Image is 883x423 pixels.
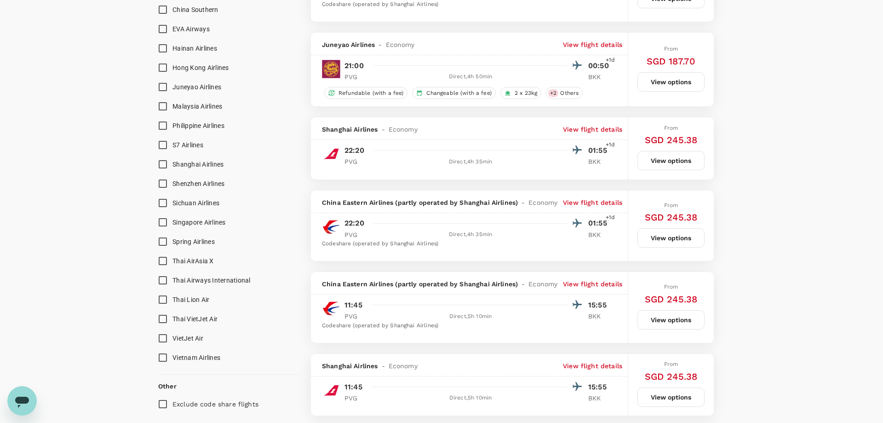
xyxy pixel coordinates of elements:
[637,72,705,92] button: View options
[172,6,218,13] span: China Southern
[344,230,367,239] p: PVG
[172,45,217,52] span: Hainan Airlines
[664,202,678,209] span: From
[647,54,696,69] h6: SGD 187.70
[423,89,495,97] span: Changeable (with a fee)
[172,296,209,303] span: Thai Lion Air
[172,277,251,284] span: Thai Airways International
[556,89,582,97] span: Others
[172,238,215,245] span: Spring Airlines
[322,198,518,207] span: China Eastern Airlines (partly operated by Shanghai Airlines)
[511,89,541,97] span: 2 x 23kg
[528,279,557,289] span: Economy
[172,64,229,71] span: Hong Kong Airlines
[172,315,218,323] span: Thai VietJet Air
[518,279,528,289] span: -
[322,361,378,371] span: Shanghai Airlines
[664,361,678,367] span: From
[518,198,528,207] span: -
[588,230,611,239] p: BKK
[172,400,258,409] p: Exclude code share flights
[324,87,407,99] div: Refundable (with a fee)
[386,40,415,49] span: Economy
[563,40,622,49] p: View flight details
[344,157,367,166] p: PVG
[373,157,568,167] div: Direct , 4h 35min
[588,312,611,321] p: BKK
[412,87,495,99] div: Changeable (with a fee)
[588,394,611,403] p: BKK
[606,213,615,222] span: +1d
[645,369,698,384] h6: SGD 245.38
[172,219,226,226] span: Singapore Airlines
[373,312,568,321] div: Direct , 5h 10min
[344,60,364,71] p: 21:00
[172,180,224,187] span: Shenzhen Airlines
[322,218,340,236] img: MU
[645,292,698,307] h6: SGD 245.38
[664,125,678,131] span: From
[322,299,340,318] img: MU
[322,60,340,78] img: HO
[528,198,557,207] span: Economy
[344,145,364,156] p: 22:20
[637,151,705,170] button: View options
[172,83,221,91] span: Juneyao Airlines
[664,46,678,52] span: From
[344,394,367,403] p: PVG
[588,72,611,81] p: BKK
[172,199,219,207] span: Sichuan Airlines
[7,386,37,416] iframe: Schaltfläche zum Öffnen des Messaging-Fensters
[344,72,367,81] p: PVG
[322,381,340,400] img: FM
[158,382,177,391] p: Other
[378,361,389,371] span: -
[588,218,611,229] p: 01:55
[322,125,378,134] span: Shanghai Airlines
[606,140,615,150] span: +1d
[606,56,615,65] span: +1d
[322,279,518,289] span: China Eastern Airlines (partly operated by Shanghai Airlines)
[322,239,611,249] div: Codeshare (operated by Shanghai Airlines)
[172,103,222,110] span: Malaysia Airlines
[344,300,362,311] p: 11:45
[637,388,705,407] button: View options
[322,321,611,330] div: Codeshare (operated by Shanghai Airlines)
[375,40,385,49] span: -
[344,382,362,393] p: 11:45
[172,257,214,265] span: Thai AirAsia X
[172,161,224,168] span: Shanghai Airlines
[645,210,698,225] h6: SGD 245.38
[563,279,622,289] p: View flight details
[378,125,389,134] span: -
[563,198,622,207] p: View flight details
[664,284,678,290] span: From
[563,125,622,134] p: View flight details
[373,394,568,403] div: Direct , 5h 10min
[588,145,611,156] p: 01:55
[546,87,583,99] div: +2Others
[322,145,340,163] img: FM
[645,133,698,147] h6: SGD 245.38
[172,354,220,361] span: Vietnam Airlines
[563,361,622,371] p: View flight details
[389,361,418,371] span: Economy
[344,218,364,229] p: 22:20
[588,382,611,393] p: 15:55
[373,72,568,81] div: Direct , 4h 50min
[172,25,210,33] span: EVA Airways
[322,40,375,49] span: Juneyao Airlines
[588,157,611,166] p: BKK
[588,60,611,71] p: 00:50
[344,312,367,321] p: PVG
[548,89,558,97] span: + 2
[172,335,203,342] span: VietJet Air
[588,300,611,311] p: 15:55
[637,310,705,330] button: View options
[172,122,224,129] span: Philippine Airlines
[637,228,705,248] button: View options
[373,230,568,239] div: Direct , 4h 35min
[389,125,418,134] span: Economy
[335,89,407,97] span: Refundable (with a fee)
[500,87,541,99] div: 2 x 23kg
